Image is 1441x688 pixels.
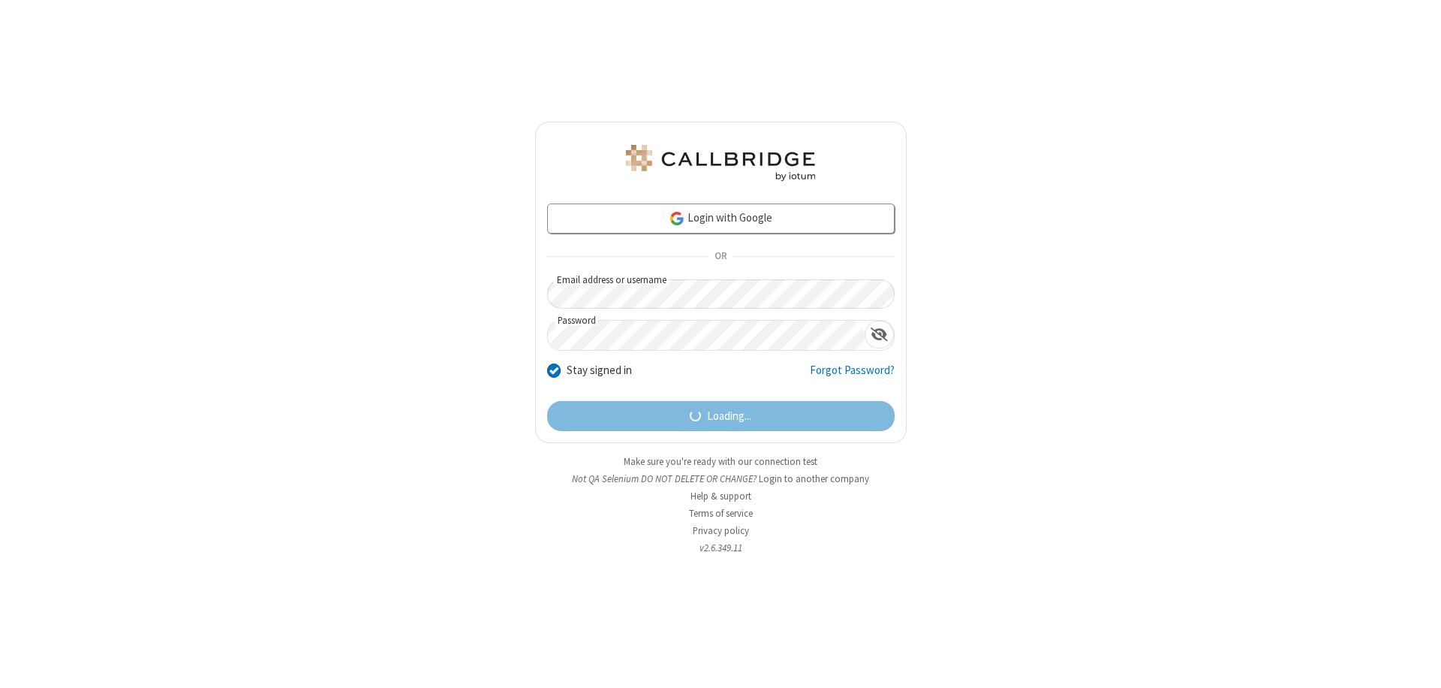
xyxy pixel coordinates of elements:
a: Terms of service [689,507,753,520]
a: Privacy policy [693,524,749,537]
span: Loading... [707,408,751,425]
input: Email address or username [547,279,895,309]
li: Not QA Selenium DO NOT DELETE OR CHANGE? [535,472,907,486]
label: Stay signed in [567,362,632,379]
span: OR [708,246,733,267]
img: QA Selenium DO NOT DELETE OR CHANGE [623,145,818,181]
button: Login to another company [759,472,869,486]
a: Make sure you're ready with our connection test [624,455,817,468]
a: Help & support [690,490,751,502]
a: Forgot Password? [810,362,895,391]
li: v2.6.349.11 [535,541,907,555]
input: Password [548,321,865,350]
button: Loading... [547,401,895,431]
div: Show password [865,321,894,349]
a: Login with Google [547,204,895,234]
img: google-icon.png [669,210,685,227]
